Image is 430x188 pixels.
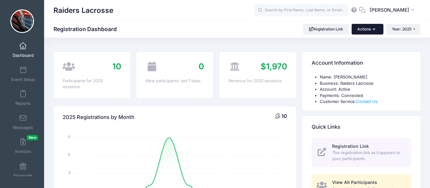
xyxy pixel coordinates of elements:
button: Actions [352,24,383,35]
a: Registration Link [303,24,349,35]
span: New [27,135,38,140]
span: The registration link as it appears to your participants. [332,150,404,162]
div: New participants: last 7 days [146,78,204,84]
h4: 2025 Registrations by Month [63,108,134,126]
img: Raiders Lacrosse [10,9,34,33]
a: Registration Link The registration link as it appears to your participants. [312,138,411,167]
button: [PERSON_NAME] [365,3,421,18]
span: Messages [13,125,33,130]
input: Search by First Name, Last Name, or Email... [254,4,348,17]
li: Payments: Connected [320,93,411,99]
a: Contact Us [356,99,378,104]
li: Account: Active [320,86,411,93]
a: Event Setup [8,63,38,85]
span: Registration Link [332,143,369,149]
button: Year: 2025 [386,24,421,35]
span: 10 [112,62,121,71]
div: Revenue for 2025 sessions [229,78,287,84]
span: Year: 2025 [392,27,411,31]
tspan: 6 [68,134,71,139]
a: Financials [8,159,38,181]
h1: Raiders Lacrosse [54,3,113,18]
span: 10 [281,113,287,119]
li: Business: Raiders Lacrosse [320,80,411,87]
h1: Registration Dashboard [54,26,122,32]
a: Dashboard [8,39,38,61]
span: Invoices [15,149,31,154]
h4: Quick Links [312,118,340,136]
li: Name: [PERSON_NAME] [320,74,411,80]
div: Participants for 2025 sessions [63,78,121,90]
span: Event Setup [11,77,35,82]
li: Customer Service: [320,99,411,105]
span: 0 [199,62,204,71]
a: Reports [8,87,38,109]
span: Financials [14,173,33,178]
span: Reports [15,101,31,106]
span: $1,970 [261,62,287,71]
span: View All Participants [332,180,377,185]
tspan: 3 [68,169,71,175]
tspan: 5 [68,152,71,157]
a: Messages [8,111,38,133]
span: [PERSON_NAME] [370,7,409,13]
h4: Account Information [312,54,363,72]
span: Dashboard [13,53,34,58]
a: InvoicesNew [8,135,38,157]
